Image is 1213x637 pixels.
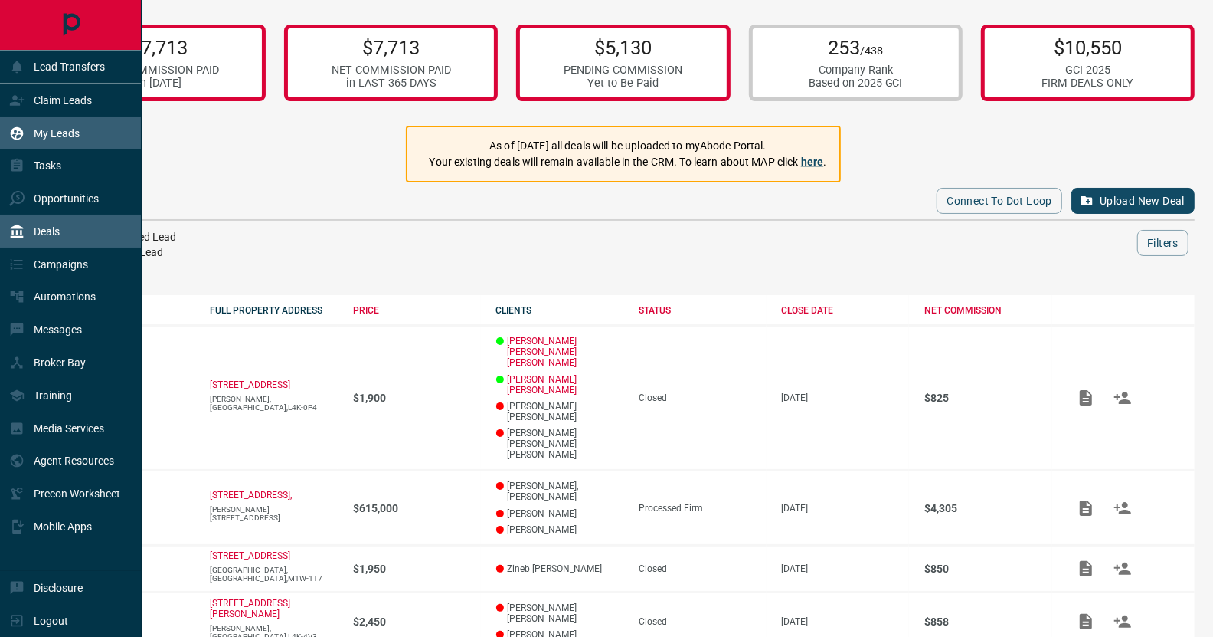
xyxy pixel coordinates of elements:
[782,392,910,403] p: [DATE]
[496,305,624,316] div: CLIENTS
[508,374,624,396] a: [PERSON_NAME] [PERSON_NAME]
[332,64,451,77] div: NET COMMISSION PAID
[639,616,767,627] div: Closed
[508,336,624,368] a: [PERSON_NAME] [PERSON_NAME] [PERSON_NAME]
[496,508,624,519] p: [PERSON_NAME]
[801,156,824,168] a: here
[429,154,826,170] p: Your existing deals will remain available in the CRM. To learn about MAP click .
[1104,502,1141,513] span: Match Clients
[809,36,903,59] p: 253
[496,563,624,574] p: Zineb [PERSON_NAME]
[924,563,1052,575] p: $850
[809,77,903,90] div: Based on 2025 GCI
[809,64,903,77] div: Company Rank
[1068,563,1104,573] span: Add / View Documents
[429,138,826,154] p: As of [DATE] all deals will be uploaded to myAbode Portal.
[860,44,883,57] span: /438
[496,524,624,535] p: [PERSON_NAME]
[100,36,219,59] p: $7,713
[564,77,683,90] div: Yet to Be Paid
[211,379,291,390] a: [STREET_ADDRESS]
[639,563,767,574] div: Closed
[496,428,624,460] p: [PERSON_NAME] [PERSON_NAME] [PERSON_NAME]
[782,503,910,514] p: [DATE]
[496,603,624,624] p: [PERSON_NAME] [PERSON_NAME]
[1068,392,1104,402] span: Add / View Documents
[353,305,481,316] div: PRICE
[924,502,1052,514] p: $4,305
[100,77,219,90] div: in [DATE]
[211,395,338,412] p: [PERSON_NAME],[GEOGRAPHIC_DATA],L4K-0P4
[353,563,481,575] p: $1,950
[639,503,767,514] div: Processed Firm
[782,305,910,316] div: CLOSE DATE
[1104,392,1141,402] span: Match Clients
[1104,563,1141,573] span: Match Clients
[564,64,683,77] div: PENDING COMMISSION
[211,305,338,316] div: FULL PROPERTY ADDRESS
[782,563,910,574] p: [DATE]
[1137,230,1188,256] button: Filters
[100,64,219,77] div: NET COMMISSION PAID
[924,392,1052,404] p: $825
[211,490,293,501] a: [STREET_ADDRESS],
[211,566,338,583] p: [GEOGRAPHIC_DATA],[GEOGRAPHIC_DATA],M1W-1T7
[924,305,1052,316] div: NET COMMISSION
[211,550,291,561] a: [STREET_ADDRESS]
[353,392,481,404] p: $1,900
[1068,616,1104,626] span: Add / View Documents
[937,188,1062,214] button: Connect to Dot Loop
[211,505,338,522] p: [PERSON_NAME][STREET_ADDRESS]
[211,598,291,619] a: [STREET_ADDRESS][PERSON_NAME]
[782,616,910,627] p: [DATE]
[1041,64,1133,77] div: GCI 2025
[353,616,481,628] p: $2,450
[1041,36,1133,59] p: $10,550
[496,401,624,422] p: [PERSON_NAME] [PERSON_NAME]
[332,36,451,59] p: $7,713
[1071,188,1195,214] button: Upload New Deal
[1041,77,1133,90] div: FIRM DEALS ONLY
[639,305,767,316] div: STATUS
[1068,502,1104,513] span: Add / View Documents
[353,502,481,514] p: $615,000
[564,36,683,59] p: $5,130
[639,392,767,403] div: Closed
[496,481,624,502] p: [PERSON_NAME], [PERSON_NAME]
[924,616,1052,628] p: $858
[332,77,451,90] div: in LAST 365 DAYS
[1104,616,1141,626] span: Match Clients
